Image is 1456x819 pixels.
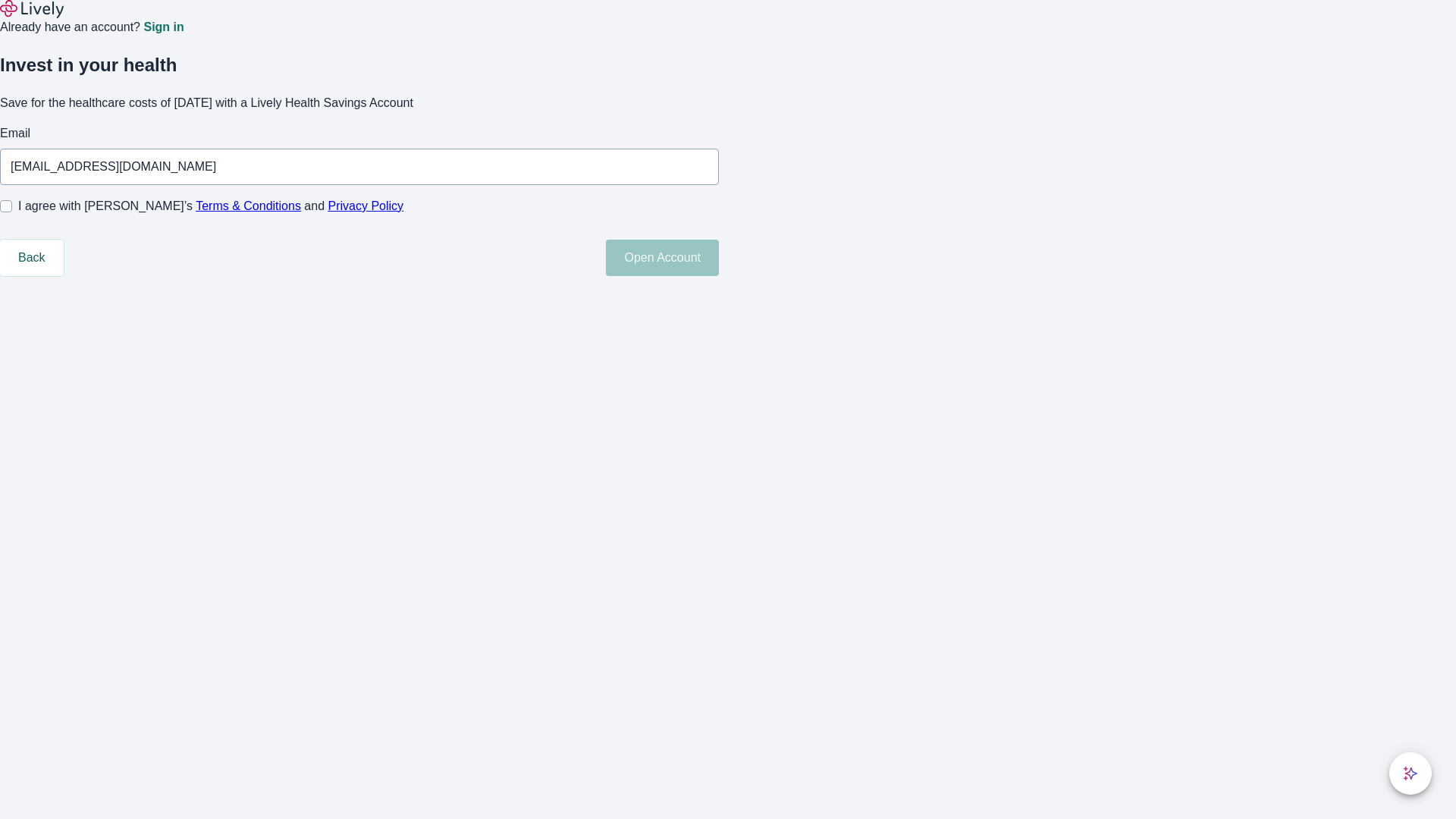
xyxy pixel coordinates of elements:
a: Sign in [143,21,184,33]
a: Terms & Conditions [196,199,301,212]
a: Privacy Policy [328,199,404,212]
svg: Lively AI Assistant [1403,766,1418,781]
button: chat [1389,752,1432,795]
span: I agree with [PERSON_NAME]’s and [18,197,403,215]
